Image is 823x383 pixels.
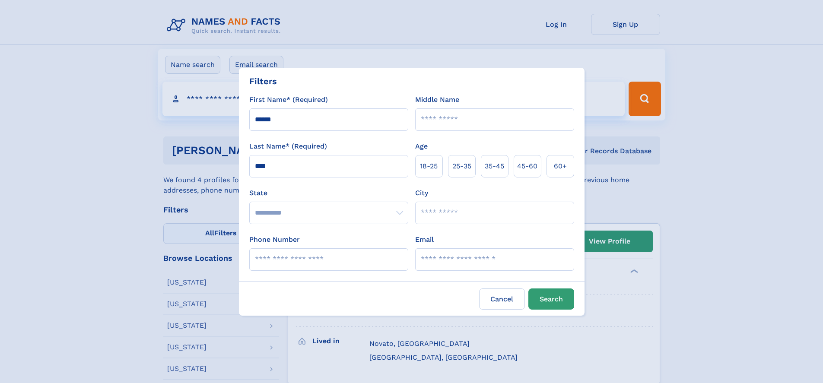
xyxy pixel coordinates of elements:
[415,141,428,152] label: Age
[485,161,504,171] span: 35‑45
[415,95,459,105] label: Middle Name
[249,75,277,88] div: Filters
[249,141,327,152] label: Last Name* (Required)
[452,161,471,171] span: 25‑35
[415,188,428,198] label: City
[517,161,537,171] span: 45‑60
[249,95,328,105] label: First Name* (Required)
[249,188,408,198] label: State
[249,234,300,245] label: Phone Number
[528,288,574,310] button: Search
[554,161,567,171] span: 60+
[420,161,438,171] span: 18‑25
[479,288,525,310] label: Cancel
[415,234,434,245] label: Email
